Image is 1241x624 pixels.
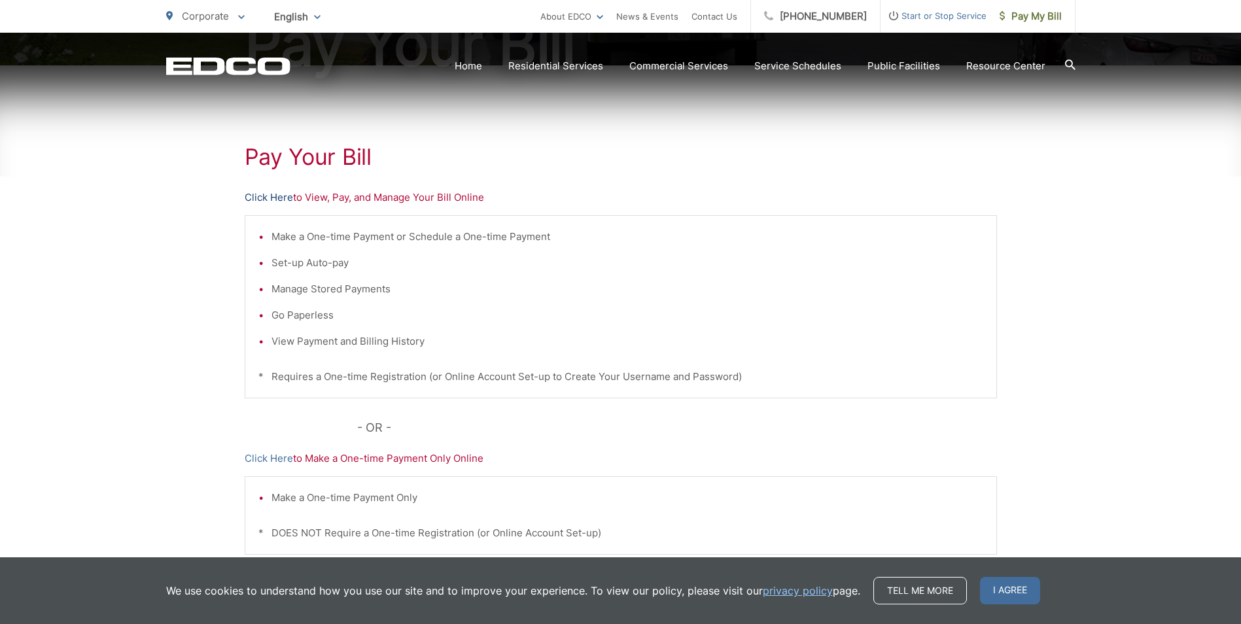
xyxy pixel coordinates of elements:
[629,58,728,74] a: Commercial Services
[166,57,290,75] a: EDCD logo. Return to the homepage.
[271,334,983,349] li: View Payment and Billing History
[873,577,967,604] a: Tell me more
[258,525,983,541] p: * DOES NOT Require a One-time Registration (or Online Account Set-up)
[245,190,293,205] a: Click Here
[616,9,678,24] a: News & Events
[245,451,293,466] a: Click Here
[966,58,1045,74] a: Resource Center
[980,577,1040,604] span: I agree
[540,9,603,24] a: About EDCO
[455,58,482,74] a: Home
[357,418,997,438] p: - OR -
[271,229,983,245] li: Make a One-time Payment or Schedule a One-time Payment
[264,5,330,28] span: English
[271,307,983,323] li: Go Paperless
[271,255,983,271] li: Set-up Auto-pay
[166,583,860,598] p: We use cookies to understand how you use our site and to improve your experience. To view our pol...
[867,58,940,74] a: Public Facilities
[508,58,603,74] a: Residential Services
[271,490,983,506] li: Make a One-time Payment Only
[182,10,229,22] span: Corporate
[258,369,983,385] p: * Requires a One-time Registration (or Online Account Set-up to Create Your Username and Password)
[245,451,997,466] p: to Make a One-time Payment Only Online
[271,281,983,297] li: Manage Stored Payments
[763,583,833,598] a: privacy policy
[245,190,997,205] p: to View, Pay, and Manage Your Bill Online
[1000,9,1062,24] span: Pay My Bill
[245,144,997,170] h1: Pay Your Bill
[691,9,737,24] a: Contact Us
[754,58,841,74] a: Service Schedules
